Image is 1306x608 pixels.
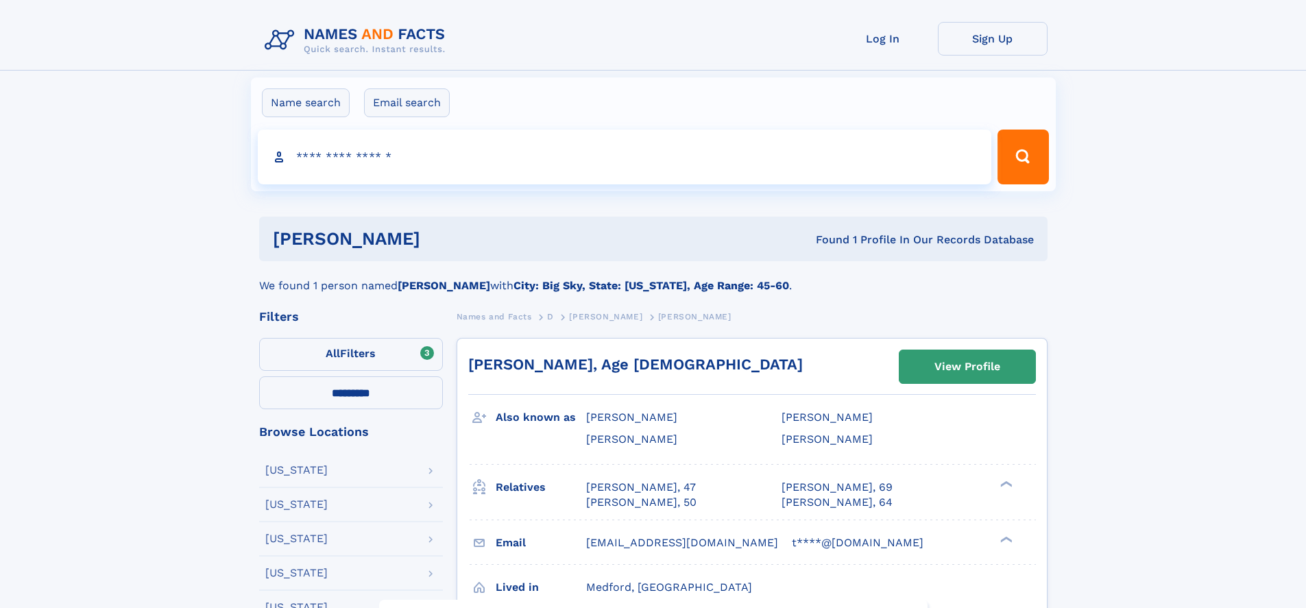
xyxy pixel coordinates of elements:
[265,533,328,544] div: [US_STATE]
[997,535,1013,544] div: ❯
[899,350,1035,383] a: View Profile
[259,426,443,438] div: Browse Locations
[258,130,992,184] input: search input
[259,261,1048,294] div: We found 1 person named with .
[496,476,586,499] h3: Relatives
[259,311,443,323] div: Filters
[782,495,893,510] a: [PERSON_NAME], 64
[586,480,696,495] a: [PERSON_NAME], 47
[265,499,328,510] div: [US_STATE]
[828,22,938,56] a: Log In
[496,576,586,599] h3: Lived in
[586,433,677,446] span: [PERSON_NAME]
[398,279,490,292] b: [PERSON_NAME]
[513,279,789,292] b: City: Big Sky, State: [US_STATE], Age Range: 45-60
[262,88,350,117] label: Name search
[782,433,873,446] span: [PERSON_NAME]
[569,308,642,325] a: [PERSON_NAME]
[658,312,731,321] span: [PERSON_NAME]
[569,312,642,321] span: [PERSON_NAME]
[586,495,697,510] a: [PERSON_NAME], 50
[273,230,618,247] h1: [PERSON_NAME]
[259,22,457,59] img: Logo Names and Facts
[782,480,893,495] a: [PERSON_NAME], 69
[997,130,1048,184] button: Search Button
[547,312,554,321] span: D
[782,411,873,424] span: [PERSON_NAME]
[934,351,1000,382] div: View Profile
[618,232,1034,247] div: Found 1 Profile In Our Records Database
[496,531,586,555] h3: Email
[496,406,586,429] h3: Also known as
[547,308,554,325] a: D
[468,356,803,373] a: [PERSON_NAME], Age [DEMOGRAPHIC_DATA]
[265,568,328,579] div: [US_STATE]
[457,308,532,325] a: Names and Facts
[364,88,450,117] label: Email search
[265,465,328,476] div: [US_STATE]
[586,536,778,549] span: [EMAIL_ADDRESS][DOMAIN_NAME]
[938,22,1048,56] a: Sign Up
[326,347,340,360] span: All
[997,479,1013,488] div: ❯
[586,581,752,594] span: Medford, [GEOGRAPHIC_DATA]
[259,338,443,371] label: Filters
[586,411,677,424] span: [PERSON_NAME]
